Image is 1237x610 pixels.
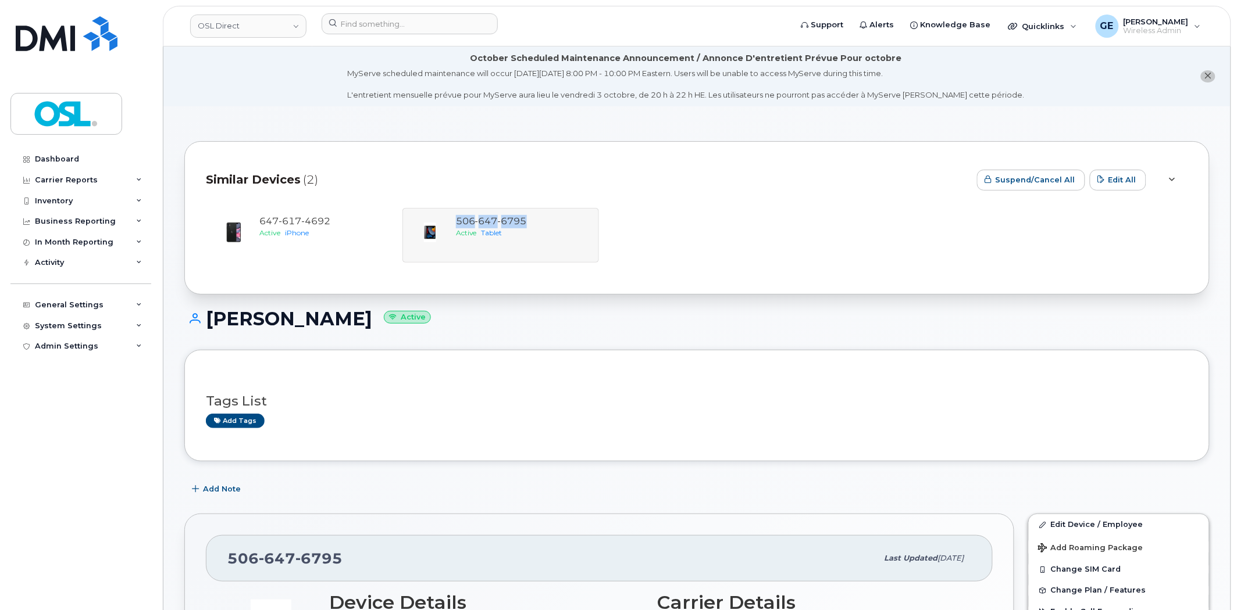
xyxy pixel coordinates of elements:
[295,550,343,567] span: 6795
[259,216,330,227] span: 647
[1029,514,1209,535] a: Edit Device / Employee
[206,394,1188,408] h3: Tags List
[301,216,330,227] span: 4692
[977,170,1085,191] button: Suspend/Cancel All
[206,414,265,428] a: Add tags
[1029,559,1209,580] button: Change SIM Card
[1029,580,1209,601] button: Change Plan / Features
[938,554,964,562] span: [DATE]
[470,52,902,64] div: October Scheduled Maintenance Announcement / Annonce D'entretient Prévue Pour octobre
[1108,174,1136,185] span: Edit All
[347,68,1025,101] div: MyServe scheduled maintenance will occur [DATE][DATE] 8:00 PM - 10:00 PM Eastern. Users will be u...
[1029,535,1209,559] button: Add Roaming Package
[996,174,1075,185] span: Suspend/Cancel All
[222,221,245,244] img: iPhone_11.jpg
[206,171,301,188] span: Similar Devices
[384,311,431,324] small: Active
[279,216,301,227] span: 617
[285,228,309,237] span: iPhone
[203,483,241,494] span: Add Note
[184,308,1210,329] h1: [PERSON_NAME]
[1051,586,1146,595] span: Change Plan / Features
[1090,170,1146,191] button: Edit All
[1201,70,1215,82] button: close notification
[227,550,343,567] span: 506
[184,479,251,500] button: Add Note
[259,228,280,237] span: Active
[259,550,295,567] span: 647
[885,554,938,562] span: Last updated
[303,171,318,188] span: (2)
[213,215,395,256] a: 6476174692ActiveiPhone
[1038,543,1143,554] span: Add Roaming Package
